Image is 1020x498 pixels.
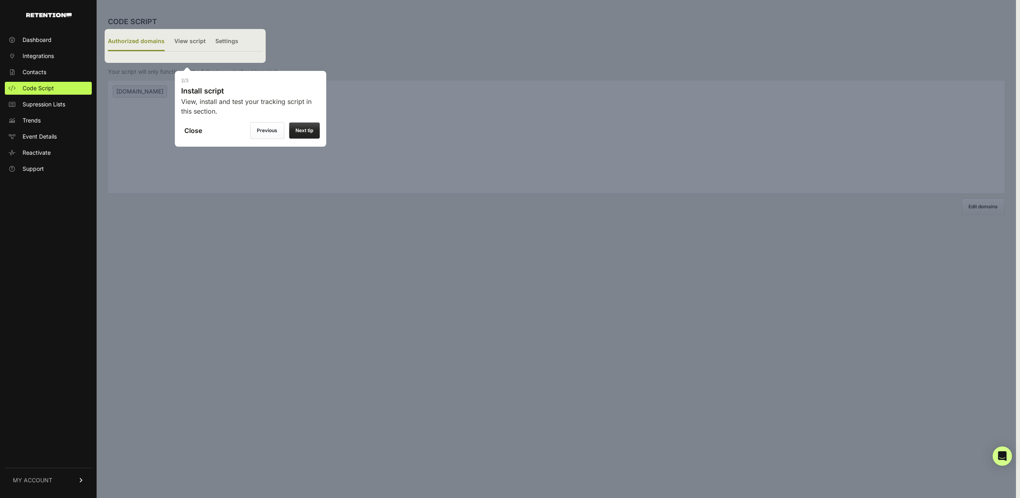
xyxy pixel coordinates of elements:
[26,13,72,17] img: Retention.com
[250,122,284,139] label: Previous
[23,36,52,44] span: Dashboard
[5,146,92,159] a: Reactivate
[181,97,320,116] p: View, install and test your tracking script in this section.
[181,121,205,140] label: Close
[5,162,92,175] a: Support
[5,114,92,127] a: Trends
[23,133,57,141] span: Event Details
[5,468,92,492] a: MY ACCOUNT
[5,82,92,95] a: Code Script
[5,33,92,46] a: Dashboard
[181,77,320,84] div: 2/3
[23,165,44,173] span: Support
[5,130,92,143] a: Event Details
[181,85,320,97] h3: Install script
[23,116,41,124] span: Trends
[289,122,320,139] label: Next tip
[23,68,46,76] span: Contacts
[5,98,92,111] a: Supression Lists
[23,100,65,108] span: Supression Lists
[23,52,54,60] span: Integrations
[5,66,92,79] a: Contacts
[993,446,1012,466] div: Open Intercom Messenger
[23,149,51,157] span: Reactivate
[5,50,92,62] a: Integrations
[23,84,54,92] span: Code Script
[13,476,52,484] span: MY ACCOUNT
